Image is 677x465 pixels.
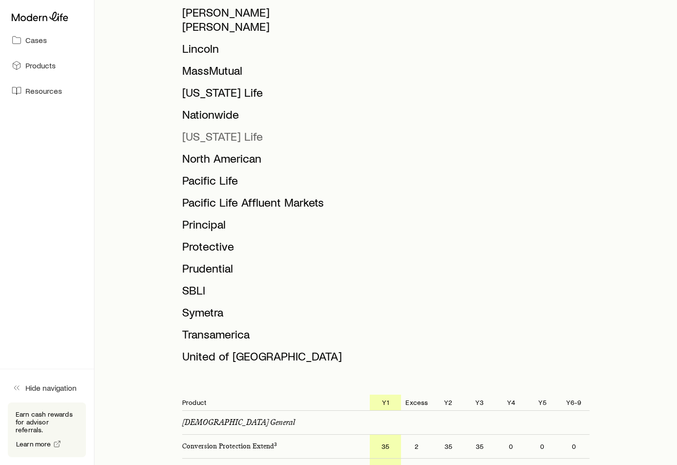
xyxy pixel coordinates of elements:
[182,126,358,148] li: New York Life
[495,395,527,410] p: Y4
[16,441,51,447] span: Learn more
[527,435,558,458] p: 0
[8,402,86,457] div: Earn cash rewards for advisor referrals.Learn more
[182,82,358,104] li: Minnesota Life
[25,383,77,393] span: Hide navigation
[401,435,432,458] p: 2
[174,435,370,458] p: Conversion Protection Extend
[182,327,250,341] span: Transamerica
[16,410,78,434] p: Earn cash rewards for advisor referrals.
[182,279,358,301] li: SBLI
[182,345,358,367] li: United of Omaha
[182,257,358,279] li: Prudential
[464,395,495,410] p: Y3
[182,63,242,77] span: MassMutual
[182,301,358,323] li: Symetra
[182,38,358,60] li: Lincoln
[182,195,324,209] span: Pacific Life Affluent Markets
[464,435,495,458] p: 35
[558,435,590,458] p: 0
[370,435,401,458] p: 35
[433,435,464,458] p: 35
[182,239,234,253] span: Protective
[182,418,295,427] p: [DEMOGRAPHIC_DATA] General
[182,104,358,126] li: Nationwide
[174,395,370,410] p: Product
[182,191,358,213] li: Pacific Life Affluent Markets
[182,129,263,143] span: [US_STATE] Life
[8,377,86,399] button: Hide navigation
[558,395,590,410] p: Y6-9
[8,29,86,51] a: Cases
[25,35,47,45] span: Cases
[182,107,239,121] span: Nationwide
[182,305,223,319] span: Symetra
[25,61,56,70] span: Products
[495,435,527,458] p: 0
[182,217,226,231] span: Principal
[25,86,62,96] span: Resources
[182,60,358,82] li: MassMutual
[182,235,358,257] li: Protective
[182,283,205,297] span: SBLI
[274,442,277,450] a: 3
[182,1,358,38] li: John Hancock
[182,85,263,99] span: [US_STATE] Life
[182,349,342,363] span: United of [GEOGRAPHIC_DATA]
[182,169,358,191] li: Pacific Life
[182,323,358,345] li: Transamerica
[182,261,233,275] span: Prudential
[182,213,358,235] li: Principal
[182,41,219,55] span: Lincoln
[433,395,464,410] p: Y2
[8,55,86,76] a: Products
[370,395,401,410] p: Y1
[274,441,277,447] sup: 3
[182,151,261,165] span: North American
[182,173,238,187] span: Pacific Life
[8,80,86,102] a: Resources
[401,395,432,410] p: Excess
[182,5,270,33] span: [PERSON_NAME] [PERSON_NAME]
[527,395,558,410] p: Y5
[182,148,358,169] li: North American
